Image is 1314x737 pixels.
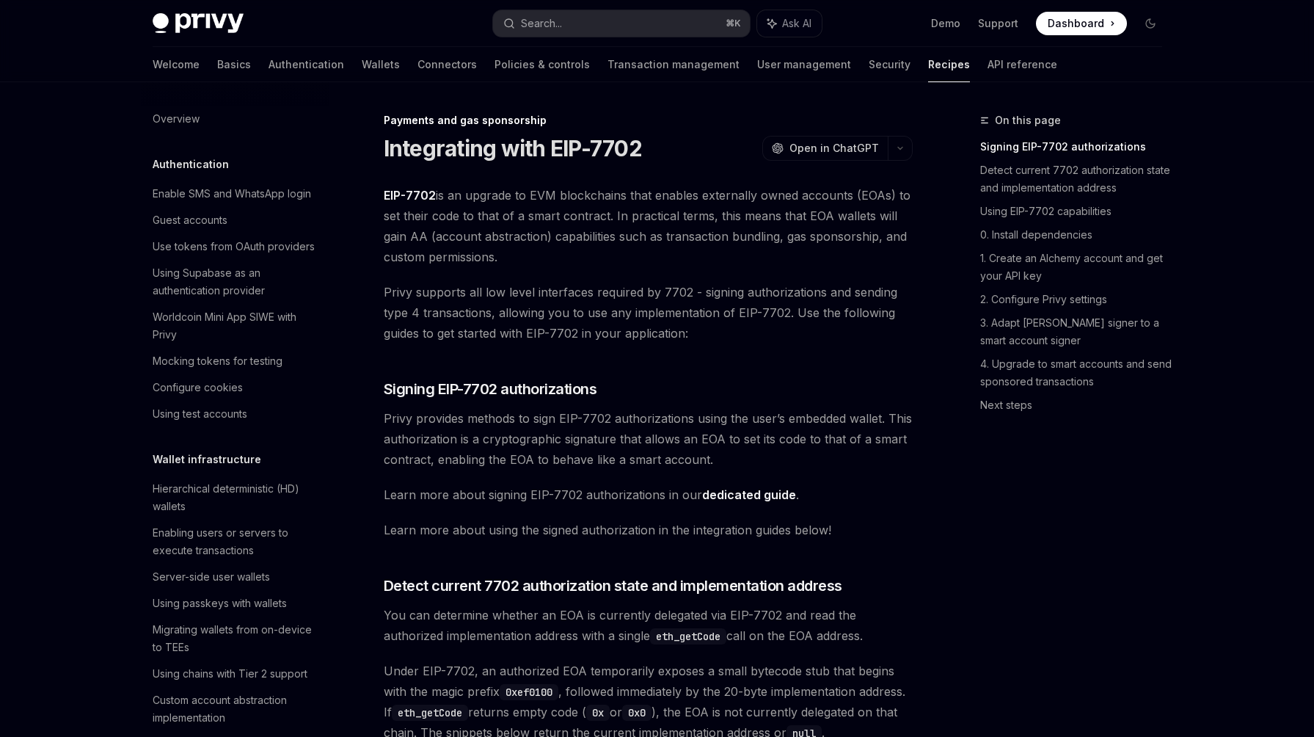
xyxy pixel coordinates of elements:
[980,159,1174,200] a: Detect current 7702 authorization state and implementation address
[141,348,329,374] a: Mocking tokens for testing
[988,47,1057,82] a: API reference
[153,691,320,727] div: Custom account abstraction implementation
[141,520,329,564] a: Enabling users or servers to execute transactions
[757,10,822,37] button: Ask AI
[153,568,270,586] div: Server-side user wallets
[141,661,329,687] a: Using chains with Tier 2 support
[153,238,315,255] div: Use tokens from OAuth providers
[153,524,320,559] div: Enabling users or servers to execute transactions
[153,185,311,203] div: Enable SMS and WhatsApp login
[141,401,329,427] a: Using test accounts
[153,308,320,344] div: Worldcoin Mini App SIWE with Privy
[782,16,811,31] span: Ask AI
[500,684,558,700] code: 0xef0100
[153,211,227,229] div: Guest accounts
[141,260,329,304] a: Using Supabase as an authentication provider
[141,590,329,617] a: Using passkeys with wallets
[980,247,1174,288] a: 1. Create an Alchemy account and get your API key
[141,207,329,233] a: Guest accounts
[493,10,750,37] button: Search...⌘K
[392,705,468,721] code: eth_getCode
[980,288,1174,311] a: 2. Configure Privy settings
[153,110,200,128] div: Overview
[217,47,251,82] a: Basics
[586,705,610,721] code: 0x
[153,13,244,34] img: dark logo
[153,352,282,370] div: Mocking tokens for testing
[153,47,200,82] a: Welcome
[1036,12,1127,35] a: Dashboard
[1048,16,1104,31] span: Dashboard
[384,282,913,344] span: Privy supports all low level interfaces required by 7702 - signing authorizations and sending typ...
[995,112,1061,129] span: On this page
[153,156,229,173] h5: Authentication
[153,264,320,299] div: Using Supabase as an authentication provider
[980,135,1174,159] a: Signing EIP-7702 authorizations
[702,487,796,503] a: dedicated guide
[384,484,913,505] span: Learn more about signing EIP-7702 authorizations in our .
[1139,12,1162,35] button: Toggle dark mode
[141,476,329,520] a: Hierarchical deterministic (HD) wallets
[153,665,307,683] div: Using chains with Tier 2 support
[141,233,329,260] a: Use tokens from OAuth providers
[869,47,910,82] a: Security
[153,405,247,423] div: Using test accounts
[726,18,741,29] span: ⌘ K
[622,705,651,721] code: 0x0
[141,106,329,132] a: Overview
[980,223,1174,247] a: 0. Install dependencies
[607,47,740,82] a: Transaction management
[762,136,888,161] button: Open in ChatGPT
[417,47,477,82] a: Connectors
[153,379,243,396] div: Configure cookies
[141,304,329,348] a: Worldcoin Mini App SIWE with Privy
[384,135,642,161] h1: Integrating with EIP-7702
[384,576,842,596] span: Detect current 7702 authorization state and implementation address
[362,47,400,82] a: Wallets
[141,687,329,731] a: Custom account abstraction implementation
[153,595,287,612] div: Using passkeys with wallets
[153,621,320,656] div: Migrating wallets from on-device to TEEs
[384,113,913,128] div: Payments and gas sponsorship
[980,200,1174,223] a: Using EIP-7702 capabilities
[384,379,597,399] span: Signing EIP-7702 authorizations
[384,520,913,540] span: Learn more about using the signed authorization in the integration guides below!
[789,141,879,156] span: Open in ChatGPT
[141,617,329,661] a: Migrating wallets from on-device to TEEs
[153,480,320,515] div: Hierarchical deterministic (HD) wallets
[141,181,329,207] a: Enable SMS and WhatsApp login
[153,451,261,468] h5: Wallet infrastructure
[141,564,329,590] a: Server-side user wallets
[521,15,562,32] div: Search...
[980,352,1174,393] a: 4. Upgrade to smart accounts and send sponsored transactions
[928,47,970,82] a: Recipes
[269,47,344,82] a: Authentication
[980,311,1174,352] a: 3. Adapt [PERSON_NAME] signer to a smart account signer
[384,188,436,203] a: EIP-7702
[931,16,960,31] a: Demo
[980,393,1174,417] a: Next steps
[650,628,726,645] code: eth_getCode
[384,408,913,470] span: Privy provides methods to sign EIP-7702 authorizations using the user’s embedded wallet. This aut...
[384,185,913,267] span: is an upgrade to EVM blockchains that enables externally owned accounts (EOAs) to set their code ...
[141,374,329,401] a: Configure cookies
[978,16,1018,31] a: Support
[494,47,590,82] a: Policies & controls
[384,605,913,646] span: You can determine whether an EOA is currently delegated via EIP-7702 and read the authorized impl...
[757,47,851,82] a: User management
